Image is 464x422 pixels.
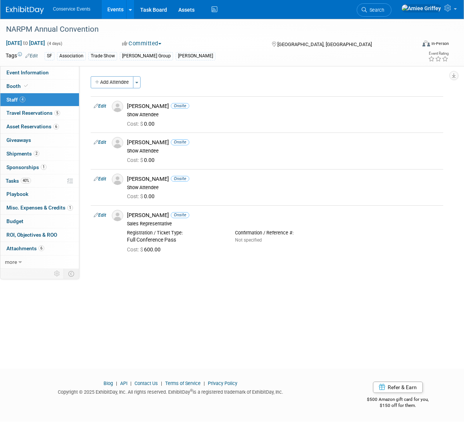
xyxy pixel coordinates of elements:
a: API [120,380,127,386]
span: 6 [53,124,59,129]
a: Blog [104,380,113,386]
span: Tasks [6,178,31,184]
a: Edit [94,103,106,109]
a: Travel Reservations5 [0,106,79,120]
div: $500 Amazon gift card for you, [346,391,449,409]
div: Registration / Ticket Type: [127,230,224,236]
div: Full Conference Pass [127,237,224,243]
span: Onsite [171,139,189,145]
span: Sponsorships [6,164,46,170]
span: 0.00 [127,193,158,199]
span: Shipments [6,151,39,157]
a: Sponsorships1 [0,161,79,174]
div: [PERSON_NAME] [127,212,440,219]
span: Attachments [6,245,44,251]
span: Budget [6,218,23,224]
a: Terms of Service [165,380,201,386]
button: Committed [119,40,164,48]
a: ROI, Objectives & ROO [0,228,79,242]
span: | [114,380,119,386]
a: Edit [25,53,38,59]
span: (4 days) [46,41,62,46]
span: | [128,380,133,386]
span: Conservice Events [53,6,90,12]
div: [PERSON_NAME] [127,139,440,146]
div: In-Person [431,41,449,46]
div: NARPM Annual Convention [3,23,411,36]
div: $150 off for them. [346,402,449,409]
span: Onsite [171,103,189,109]
img: Associate-Profile-5.png [112,137,123,148]
span: [DATE] [DATE] [6,40,45,46]
a: Asset Reservations6 [0,120,79,133]
div: Event Format [385,39,449,51]
a: Edit [94,176,106,182]
a: Misc. Expenses & Credits1 [0,201,79,214]
span: | [202,380,207,386]
span: more [5,259,17,265]
div: Event Rating [428,52,449,55]
div: Sales Representative [127,221,440,227]
span: to [22,40,29,46]
div: Show Attendee [127,148,440,154]
div: Show Attendee [127,112,440,118]
img: Associate-Profile-5.png [112,101,123,112]
div: [PERSON_NAME] [127,103,440,110]
span: 2 [34,151,39,156]
a: Contact Us [135,380,158,386]
div: Association [57,52,86,60]
span: 1 [67,205,73,211]
td: Tags [6,52,38,60]
td: Personalize Event Tab Strip [51,269,64,279]
span: 600.00 [127,246,164,253]
span: Cost: $ [127,193,144,199]
div: SF [45,52,54,60]
a: more [0,256,79,269]
a: Playbook [0,188,79,201]
span: Giveaways [6,137,31,143]
span: 4 [20,97,25,102]
i: Booth reservation complete [24,84,28,88]
a: Edit [94,213,106,218]
span: Asset Reservations [6,123,59,129]
span: Travel Reservations [6,110,60,116]
span: 5 [54,110,60,116]
span: Misc. Expenses & Credits [6,205,73,211]
div: Confirmation / Reference #: [235,230,332,236]
span: Cost: $ [127,246,144,253]
span: Not specified [235,237,262,243]
span: Event Information [6,69,49,75]
img: Format-Inperson.png [422,40,430,46]
img: Associate-Profile-5.png [112,174,123,185]
button: Add Attendee [91,76,133,88]
span: ROI, Objectives & ROO [6,232,57,238]
a: Refer & Earn [373,382,423,393]
a: Attachments6 [0,242,79,255]
img: Amiee Griffey [401,4,441,12]
div: Show Attendee [127,185,440,191]
img: Associate-Profile-5.png [112,210,123,221]
span: Cost: $ [127,157,144,163]
div: Copyright © 2025 ExhibitDay, Inc. All rights reserved. ExhibitDay is a registered trademark of Ex... [6,387,335,396]
span: 1 [41,164,46,170]
a: Budget [0,215,79,228]
span: Search [367,7,384,13]
td: Toggle Event Tabs [64,269,79,279]
div: [PERSON_NAME] Group [120,52,173,60]
a: Search [357,3,391,17]
div: [PERSON_NAME] [127,176,440,183]
img: ExhibitDay [6,6,44,14]
span: Cost: $ [127,121,144,127]
a: Booth [0,80,79,93]
a: Giveaways [0,134,79,147]
span: Playbook [6,191,28,197]
span: Staff [6,97,25,103]
span: Onsite [171,212,189,218]
span: 40% [21,178,31,183]
span: | [159,380,164,386]
a: Staff4 [0,93,79,106]
a: Edit [94,140,106,145]
span: 0.00 [127,157,158,163]
div: [PERSON_NAME] [176,52,215,60]
div: Trade Show [88,52,117,60]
